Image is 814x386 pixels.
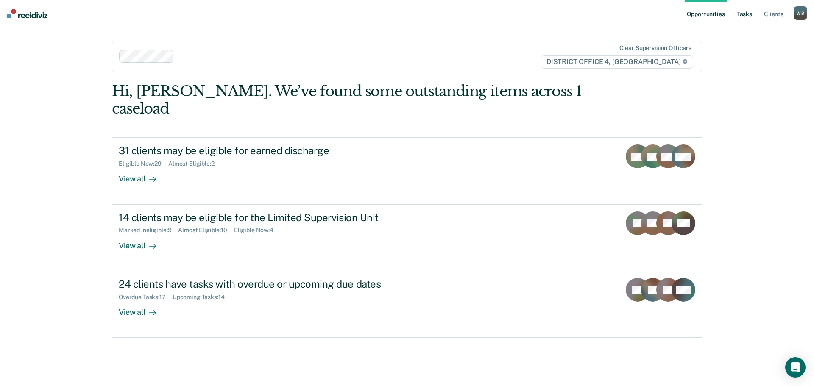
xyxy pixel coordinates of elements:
[112,271,702,338] a: 24 clients have tasks with overdue or upcoming due datesOverdue Tasks:17Upcoming Tasks:14View all
[178,227,234,234] div: Almost Eligible : 10
[119,144,416,157] div: 31 clients may be eligible for earned discharge
[794,6,807,20] button: WB
[119,211,416,224] div: 14 clients may be eligible for the Limited Supervision Unit
[119,300,166,317] div: View all
[234,227,280,234] div: Eligible Now : 4
[119,167,166,184] div: View all
[168,160,221,167] div: Almost Eligible : 2
[119,278,416,290] div: 24 clients have tasks with overdue or upcoming due dates
[119,294,173,301] div: Overdue Tasks : 17
[541,55,693,69] span: DISTRICT OFFICE 4, [GEOGRAPHIC_DATA]
[119,160,168,167] div: Eligible Now : 29
[119,234,166,250] div: View all
[785,357,806,378] div: Open Intercom Messenger
[619,44,691,52] div: Clear supervision officers
[173,294,231,301] div: Upcoming Tasks : 14
[112,137,702,204] a: 31 clients may be eligible for earned dischargeEligible Now:29Almost Eligible:2View all
[112,83,584,117] div: Hi, [PERSON_NAME]. We’ve found some outstanding items across 1 caseload
[119,227,178,234] div: Marked Ineligible : 9
[794,6,807,20] div: W B
[112,205,702,271] a: 14 clients may be eligible for the Limited Supervision UnitMarked Ineligible:9Almost Eligible:10E...
[7,9,47,18] img: Recidiviz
